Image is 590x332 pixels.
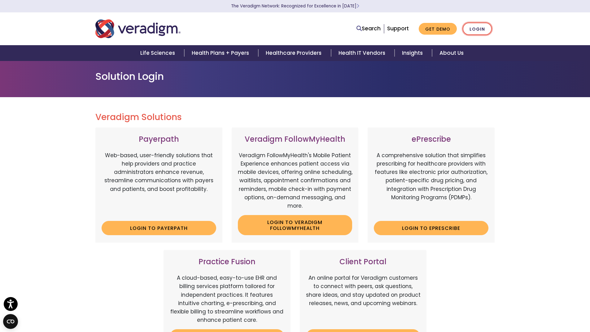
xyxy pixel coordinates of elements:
iframe: Drift Chat Widget [471,287,583,325]
a: The Veradigm Network: Recognized for Excellence in [DATE]Learn More [231,3,359,9]
h3: Payerpath [102,135,216,144]
a: About Us [432,45,471,61]
p: Web-based, user-friendly solutions that help providers and practice administrators enhance revenu... [102,151,216,216]
a: Health Plans + Payers [184,45,258,61]
a: Login to ePrescribe [374,221,488,235]
img: Veradigm logo [95,19,181,39]
a: Get Demo [419,23,457,35]
p: A comprehensive solution that simplifies prescribing for healthcare providers with features like ... [374,151,488,216]
h1: Solution Login [95,71,495,82]
span: Learn More [356,3,359,9]
h2: Veradigm Solutions [95,112,495,123]
h3: Veradigm FollowMyHealth [238,135,352,144]
a: Search [356,24,381,33]
a: Login to Payerpath [102,221,216,235]
a: Support [387,25,409,32]
a: Login to Veradigm FollowMyHealth [238,215,352,235]
a: Login [463,23,492,35]
a: Health IT Vendors [331,45,395,61]
button: Open CMP widget [3,314,18,329]
a: Life Sciences [133,45,184,61]
h3: Practice Fusion [170,257,284,266]
h3: ePrescribe [374,135,488,144]
p: An online portal for Veradigm customers to connect with peers, ask questions, share ideas, and st... [306,274,421,324]
a: Insights [395,45,432,61]
h3: Client Portal [306,257,421,266]
a: Healthcare Providers [258,45,331,61]
p: Veradigm FollowMyHealth's Mobile Patient Experience enhances patient access via mobile devices, o... [238,151,352,210]
p: A cloud-based, easy-to-use EHR and billing services platform tailored for independent practices. ... [170,274,284,324]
